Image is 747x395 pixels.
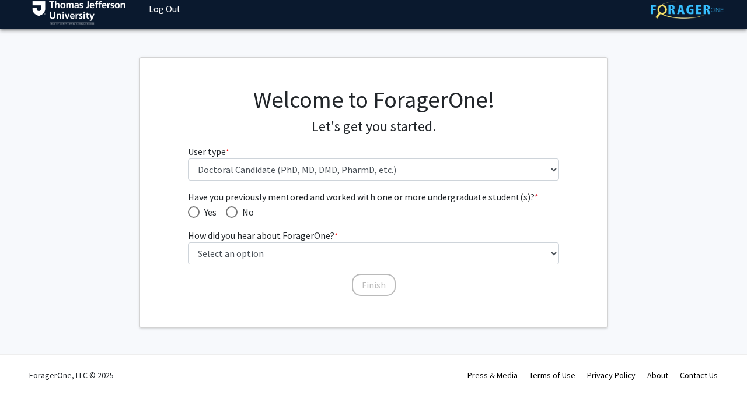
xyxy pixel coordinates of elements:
[188,190,560,204] span: Have you previously mentored and worked with one or more undergraduate student(s)?
[200,205,217,219] span: Yes
[9,343,50,386] iframe: Chat
[188,204,560,219] mat-radio-group: Have you previously mentored and worked with one or more undergraduate student(s)?
[647,370,668,380] a: About
[352,274,396,296] button: Finish
[188,228,338,242] label: How did you hear about ForagerOne?
[651,1,724,19] img: ForagerOne Logo
[238,205,254,219] span: No
[680,370,718,380] a: Contact Us
[188,118,560,135] h4: Let's get you started.
[467,370,518,380] a: Press & Media
[529,370,575,380] a: Terms of Use
[587,370,636,380] a: Privacy Policy
[32,1,125,25] img: Thomas Jefferson University Logo
[188,144,229,158] label: User type
[188,86,560,114] h1: Welcome to ForagerOne!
